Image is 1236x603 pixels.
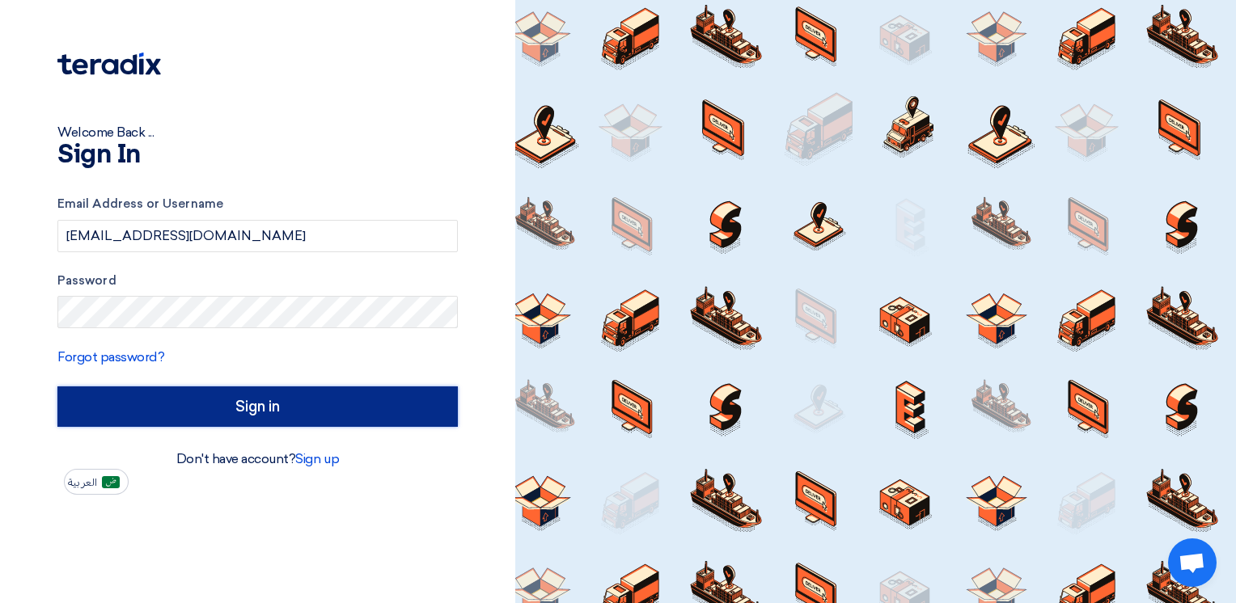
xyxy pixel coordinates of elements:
input: Sign in [57,386,458,427]
div: Welcome Back ... [57,123,458,142]
a: Sign up [295,451,339,466]
span: العربية [68,477,97,488]
img: Teradix logo [57,53,161,75]
div: Don't have account? [57,449,458,469]
a: Forgot password? [57,349,164,365]
label: Email Address or Username [57,195,458,213]
input: Enter your business email or username [57,220,458,252]
div: Open chat [1168,538,1217,587]
label: Password [57,272,458,290]
button: العربية [64,469,129,495]
h1: Sign In [57,142,458,168]
img: ar-AR.png [102,476,120,488]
